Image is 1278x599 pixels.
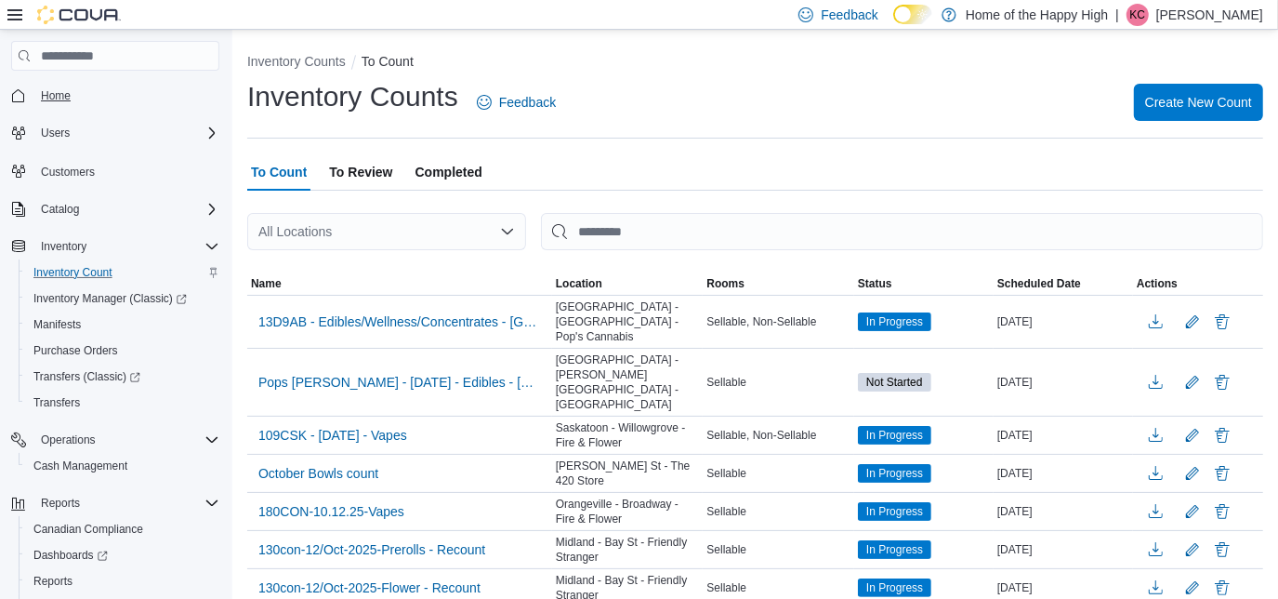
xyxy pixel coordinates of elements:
[26,339,219,362] span: Purchase Orders
[26,366,148,388] a: Transfers (Classic)
[33,235,94,258] button: Inventory
[703,273,854,295] button: Rooms
[966,4,1108,26] p: Home of the Happy High
[26,287,219,310] span: Inventory Manager (Classic)
[247,273,552,295] button: Name
[821,6,877,24] span: Feedback
[33,343,118,358] span: Purchase Orders
[33,492,87,514] button: Reports
[994,577,1133,599] div: [DATE]
[26,455,135,477] a: Cash Management
[41,433,96,447] span: Operations
[33,122,77,144] button: Users
[19,453,227,479] button: Cash Management
[37,6,121,24] img: Cova
[858,373,931,392] span: Not Started
[994,273,1133,295] button: Scheduled Date
[362,54,414,69] button: To Count
[19,516,227,542] button: Canadian Compliance
[33,459,127,473] span: Cash Management
[19,542,227,568] a: Dashboards
[33,317,81,332] span: Manifests
[1181,421,1204,449] button: Edit count details
[994,311,1133,333] div: [DATE]
[1181,536,1204,564] button: Edit count details
[258,579,481,597] span: 130con-12/Oct-2025-Flower - Recount
[251,536,493,564] button: 130con-12/Oct-2025-Prerolls - Recount
[19,390,227,416] button: Transfers
[703,577,854,599] div: Sellable
[1181,498,1204,526] button: Edit count details
[258,502,404,521] span: 180CON-10.12.25-Vapes
[19,364,227,390] a: Transfers (Classic)
[706,276,744,291] span: Rooms
[866,427,923,444] span: In Progress
[866,503,923,520] span: In Progress
[994,424,1133,446] div: [DATE]
[41,126,70,140] span: Users
[703,311,854,333] div: Sellable, Non-Sellable
[469,84,563,121] a: Feedback
[258,373,541,392] span: Pops [PERSON_NAME] - [DATE] - Edibles - [GEOGRAPHIC_DATA] - [PERSON_NAME][GEOGRAPHIC_DATA] - [GEO...
[26,570,80,592] a: Reports
[858,502,931,521] span: In Progress
[33,522,143,537] span: Canadian Compliance
[33,159,219,182] span: Customers
[703,539,854,561] div: Sellable
[1156,4,1263,26] p: [PERSON_NAME]
[33,235,219,258] span: Inventory
[893,24,894,25] span: Dark Mode
[26,392,219,414] span: Transfers
[1115,4,1119,26] p: |
[1181,368,1204,396] button: Edit count details
[703,371,854,393] div: Sellable
[556,535,700,565] span: Midland - Bay St - Friendly Stranger
[1126,4,1149,26] div: Kyla Canning
[247,54,346,69] button: Inventory Counts
[251,421,415,449] button: 109CSK - [DATE] - Vapes
[19,312,227,338] button: Manifests
[4,233,227,260] button: Inventory
[26,570,219,592] span: Reports
[1211,371,1233,393] button: Delete
[258,426,407,445] span: 109CSK - [DATE] - Vapes
[858,579,931,597] span: In Progress
[858,540,931,559] span: In Progress
[41,202,79,217] span: Catalog
[994,371,1133,393] div: [DATE]
[1211,500,1233,523] button: Delete
[329,153,392,191] span: To Review
[556,299,700,344] span: [GEOGRAPHIC_DATA] - [GEOGRAPHIC_DATA] - Pop's Cannabis
[33,429,219,451] span: Operations
[866,465,923,482] span: In Progress
[33,429,103,451] button: Operations
[541,213,1263,250] input: This is a search bar. After typing your query, hit enter to filter the results lower in the page.
[33,85,78,107] a: Home
[251,459,386,487] button: October Bowls count
[4,490,227,516] button: Reports
[26,313,88,336] a: Manifests
[33,198,219,220] span: Catalog
[997,276,1081,291] span: Scheduled Date
[251,368,548,396] button: Pops [PERSON_NAME] - [DATE] - Edibles - [GEOGRAPHIC_DATA] - [PERSON_NAME][GEOGRAPHIC_DATA] - [GEO...
[251,308,548,336] button: 13D9AB - Edibles/Wellness/Concentrates - [GEOGRAPHIC_DATA] - [GEOGRAPHIC_DATA] - [GEOGRAPHIC_DATA...
[866,374,923,391] span: Not Started
[33,161,102,183] a: Customers
[251,276,282,291] span: Name
[33,574,72,589] span: Reports
[33,369,140,384] span: Transfers (Classic)
[258,313,541,331] span: 13D9AB - Edibles/Wellness/Concentrates - [GEOGRAPHIC_DATA] - [GEOGRAPHIC_DATA] - [GEOGRAPHIC_DATA...
[251,153,307,191] span: To Count
[26,261,120,284] a: Inventory Count
[26,518,219,540] span: Canadian Compliance
[994,500,1133,523] div: [DATE]
[866,313,923,330] span: In Progress
[33,198,86,220] button: Catalog
[499,93,556,112] span: Feedback
[703,424,854,446] div: Sellable, Non-Sellable
[500,224,515,239] button: Open list of options
[33,492,219,514] span: Reports
[19,260,227,286] button: Inventory Count
[1137,276,1178,291] span: Actions
[41,165,95,180] span: Customers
